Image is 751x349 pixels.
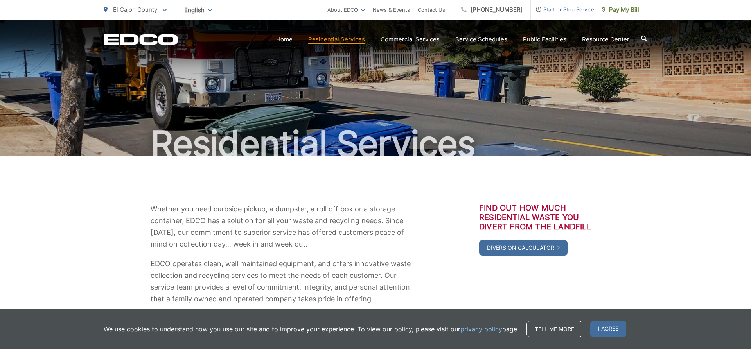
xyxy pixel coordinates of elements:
h1: Residential Services [104,124,647,163]
a: Contact Us [418,5,445,14]
p: Whether you need curbside pickup, a dumpster, a roll off box or a storage container, EDCO has a s... [151,203,413,250]
h3: Find out how much residential waste you divert from the landfill [479,203,600,231]
span: El Cajon County [113,6,157,13]
a: Public Facilities [523,35,566,44]
a: About EDCO [327,5,365,14]
a: privacy policy [460,324,502,334]
a: Resource Center [582,35,629,44]
p: We use cookies to understand how you use our site and to improve your experience. To view our pol... [104,324,519,334]
a: Tell me more [526,321,582,337]
a: News & Events [373,5,410,14]
span: English [178,3,218,17]
p: EDCO operates clean, well maintained equipment, and offers innovative waste collection and recycl... [151,258,413,305]
a: Commercial Services [381,35,440,44]
a: Residential Services [308,35,365,44]
a: Diversion Calculator [479,240,568,256]
span: I agree [590,321,626,337]
a: Service Schedules [455,35,507,44]
a: Home [276,35,293,44]
a: EDCD logo. Return to the homepage. [104,34,178,45]
span: Pay My Bill [602,5,639,14]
